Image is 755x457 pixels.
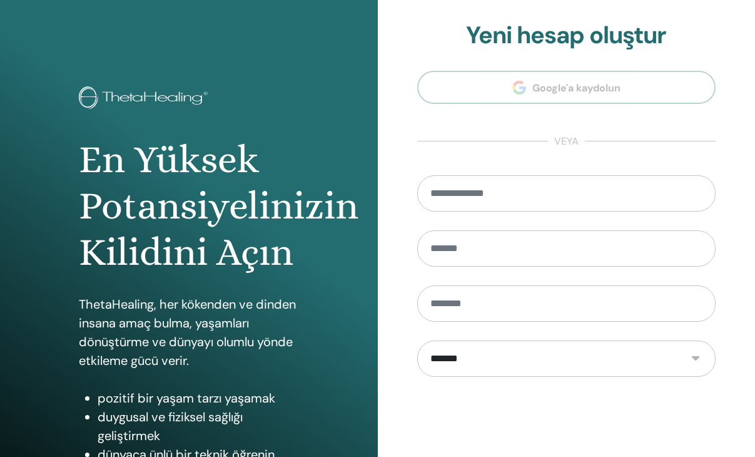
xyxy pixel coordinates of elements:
span: veya [548,134,585,149]
li: pozitif bir yaşam tarzı yaşamak [98,389,299,408]
h1: En Yüksek Potansiyelinizin Kilidini Açın [79,136,299,276]
p: ThetaHealing, her kökenden ve dinden insana amaç bulma, yaşamları dönüştürme ve dünyayı olumlu yö... [79,295,299,370]
li: duygusal ve fiziksel sağlığı geliştirmek [98,408,299,445]
h2: Yeni hesap oluştur [417,21,716,50]
iframe: reCAPTCHA [471,396,661,444]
